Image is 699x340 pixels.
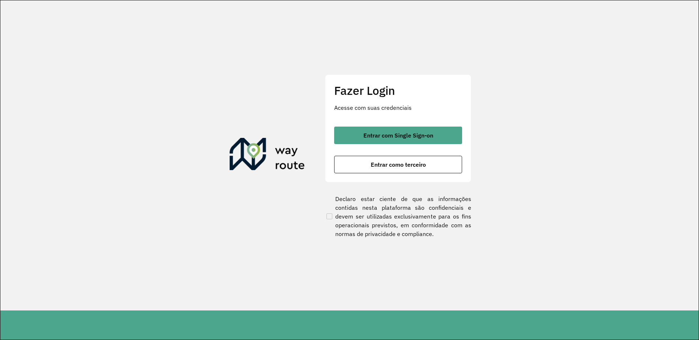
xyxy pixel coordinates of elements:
label: Declaro estar ciente de que as informações contidas nesta plataforma são confidenciais e devem se... [325,194,471,238]
span: Entrar com Single Sign-on [363,132,433,138]
span: Entrar como terceiro [371,162,426,167]
p: Acesse com suas credenciais [334,103,462,112]
img: Roteirizador AmbevTech [230,138,305,173]
button: button [334,156,462,173]
h2: Fazer Login [334,84,462,97]
button: button [334,127,462,144]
